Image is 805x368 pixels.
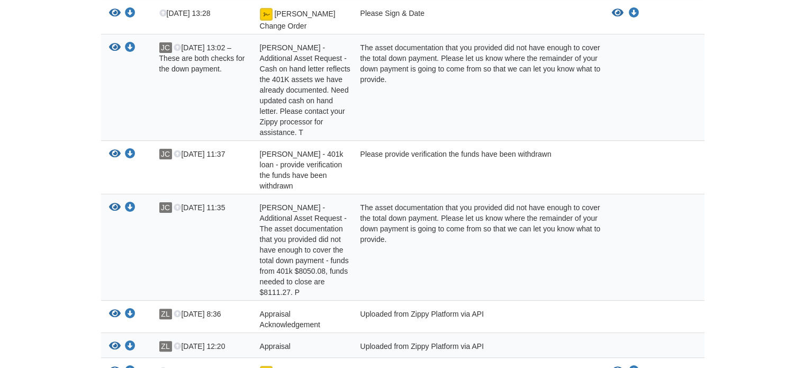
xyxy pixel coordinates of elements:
[174,310,221,318] span: [DATE] 8:36
[125,343,135,351] a: Download Appraisal
[159,42,172,53] span: JC
[260,342,291,351] span: Appraisal
[109,8,121,19] button: View Wrona Change Order
[159,43,245,73] span: [DATE] 13:02 – These are both checks for the down payment.
[109,341,121,352] button: View Appraisal
[174,342,225,351] span: [DATE] 12:20
[125,44,135,52] a: Download Gail Wrona - Additional Asset Request - Cash on hand letter reflects the 401K assets we ...
[629,9,639,17] a: Download Wrona Change Order
[352,202,604,298] div: The asset documentation that you provided did not have enough to cover the total down payment. Pl...
[125,150,135,159] a: Download Jennifer Carr - 401k loan - provide verification the funds have been withdrawn
[109,149,121,160] button: View Jennifer Carr - 401k loan - provide verification the funds have been withdrawn
[260,43,350,137] span: [PERSON_NAME] - Additional Asset Request - Cash on hand letter reflects the 401K assets we have a...
[174,203,225,212] span: [DATE] 11:35
[125,204,135,212] a: Download Gail Wrona - Additional Asset Request - The asset documentation that you provided did no...
[109,42,121,53] button: View Gail Wrona - Additional Asset Request - Cash on hand letter reflects the 401K assets we have...
[159,9,211,17] span: [DATE] 13:28
[352,149,604,191] div: Please provide verification the funds have been withdrawn
[352,8,604,31] div: Please Sign & Date
[159,341,172,352] span: ZL
[125,310,135,319] a: Download Appraisal Acknowledgement
[159,149,172,159] span: JC
[159,309,172,319] span: ZL
[125,10,135,18] a: Download Wrona Change Order
[260,150,343,190] span: [PERSON_NAME] - 401k loan - provide verification the funds have been withdrawn
[109,202,121,213] button: View Gail Wrona - Additional Asset Request - The asset documentation that you provided did not ha...
[352,341,604,355] div: Uploaded from Zippy Platform via API
[612,8,623,19] button: View Wrona Change Order
[159,202,172,213] span: JC
[109,309,121,320] button: View Appraisal Acknowledgement
[260,310,320,329] span: Appraisal Acknowledgement
[174,150,225,158] span: [DATE] 11:37
[260,203,349,297] span: [PERSON_NAME] - Additional Asset Request - The asset documentation that you provided did not have...
[260,10,336,30] span: [PERSON_NAME] Change Order
[352,309,604,330] div: Uploaded from Zippy Platform via API
[352,42,604,138] div: The asset documentation that you provided did not have enough to cover the total down payment. Pl...
[260,8,273,21] img: Document fully signed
